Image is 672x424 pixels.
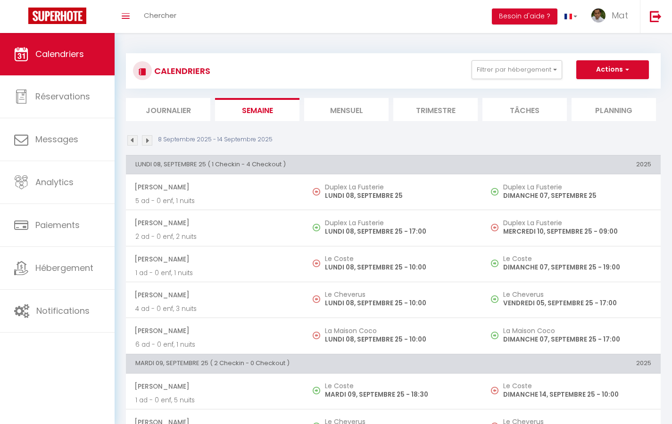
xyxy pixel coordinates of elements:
[503,227,651,236] p: MERCREDI 10, SEPTEMBRE 25 - 09:00
[325,334,473,344] p: LUNDI 08, SEPTEMBRE 25 - 10:00
[491,295,498,303] img: NO IMAGE
[482,155,661,174] th: 2025
[28,8,86,24] img: Super Booking
[134,250,295,268] span: [PERSON_NAME]
[35,219,80,231] span: Paiements
[612,9,628,21] span: Mat
[491,387,498,394] img: NO IMAGE
[134,377,295,395] span: [PERSON_NAME]
[135,232,295,242] p: 2 ad - 0 enf, 2 nuits
[491,332,498,339] img: NO IMAGE
[393,98,478,121] li: Trimestre
[503,183,651,191] h5: Duplex La Fusterie
[572,98,656,121] li: Planning
[503,298,651,308] p: VENDREDI 05, SEPTEMBRE 25 - 17:00
[482,354,661,373] th: 2025
[313,188,320,196] img: NO IMAGE
[135,340,295,350] p: 6 ad - 0 enf, 1 nuits
[491,224,498,231] img: NO IMAGE
[325,327,473,334] h5: La Maison Coco
[482,98,567,121] li: Tâches
[325,262,473,272] p: LUNDI 08, SEPTEMBRE 25 - 10:00
[491,260,498,267] img: NO IMAGE
[135,395,295,405] p: 1 ad - 0 enf, 5 nuits
[503,327,651,334] h5: La Maison Coco
[491,188,498,196] img: NO IMAGE
[134,178,295,196] span: [PERSON_NAME]
[325,219,473,227] h5: Duplex La Fusterie
[325,291,473,298] h5: Le Cheverus
[325,390,473,400] p: MARDI 09, SEPTEMBRE 25 - 18:30
[313,295,320,303] img: NO IMAGE
[134,286,295,304] span: [PERSON_NAME]
[135,268,295,278] p: 1 ad - 0 enf, 1 nuits
[126,98,210,121] li: Journalier
[325,382,473,390] h5: Le Coste
[152,60,210,82] h3: CALENDRIERS
[503,291,651,298] h5: Le Cheverus
[126,155,482,174] th: LUNDI 08, SEPTEMBRE 25 ( 1 Checkin - 4 Checkout )
[35,133,78,145] span: Messages
[325,255,473,262] h5: Le Coste
[503,382,651,390] h5: Le Coste
[503,390,651,400] p: DIMANCHE 14, SEPTEMBRE 25 - 10:00
[144,10,176,20] span: Chercher
[8,4,36,32] button: Ouvrir le widget de chat LiveChat
[591,8,606,23] img: ...
[35,90,90,102] span: Réservations
[503,262,651,272] p: DIMANCHE 07, SEPTEMBRE 25 - 19:00
[576,60,649,79] button: Actions
[325,183,473,191] h5: Duplex La Fusterie
[472,60,562,79] button: Filtrer par hébergement
[134,322,295,340] span: [PERSON_NAME]
[35,48,84,60] span: Calendriers
[492,8,557,24] button: Besoin d'aide ?
[304,98,389,121] li: Mensuel
[503,334,651,344] p: DIMANCHE 07, SEPTEMBRE 25 - 17:00
[650,10,662,22] img: logout
[503,191,651,201] p: DIMANCHE 07, SEPTEMBRE 25
[503,255,651,262] h5: Le Coste
[135,196,295,206] p: 5 ad - 0 enf, 1 nuits
[158,135,273,144] p: 8 Septembre 2025 - 14 Septembre 2025
[325,191,473,201] p: LUNDI 08, SEPTEMBRE 25
[325,298,473,308] p: LUNDI 08, SEPTEMBRE 25 - 10:00
[313,260,320,267] img: NO IMAGE
[215,98,299,121] li: Semaine
[313,332,320,339] img: NO IMAGE
[35,262,93,274] span: Hébergement
[135,304,295,314] p: 4 ad - 0 enf, 3 nuits
[503,219,651,227] h5: Duplex La Fusterie
[126,354,482,373] th: MARDI 09, SEPTEMBRE 25 ( 2 Checkin - 0 Checkout )
[36,305,90,317] span: Notifications
[134,214,295,232] span: [PERSON_NAME]
[325,227,473,236] p: LUNDI 08, SEPTEMBRE 25 - 17:00
[35,176,74,188] span: Analytics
